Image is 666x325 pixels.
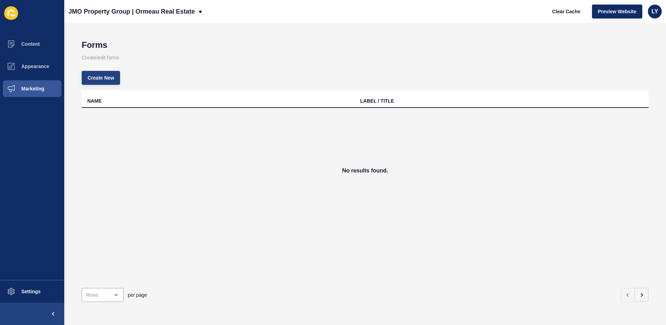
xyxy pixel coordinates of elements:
[88,74,114,81] span: Create New
[82,40,649,50] h1: Forms
[82,108,649,234] div: No results found.
[82,288,124,302] div: open menu
[598,8,636,15] span: Preview Website
[652,8,658,15] span: LY
[87,97,102,104] div: NAME
[82,71,120,85] button: Create New
[68,3,195,20] p: JMO Property Group | Ormeau Real Estate
[82,50,649,65] p: Create/edit forms
[592,5,642,19] button: Preview Website
[552,8,580,15] span: Clear Cache
[128,291,147,298] span: per page
[360,97,394,104] div: LABEL / TITLE
[546,5,586,19] button: Clear Cache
